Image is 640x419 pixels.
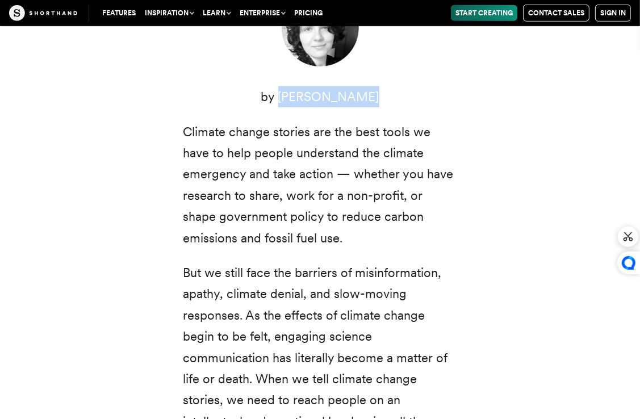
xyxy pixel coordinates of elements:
p: Climate change stories are the best tools we have to help people understand the climate emergency... [183,121,458,249]
a: Contact Sales [523,5,589,22]
button: Enterprise [235,5,290,21]
button: Inspiration [140,5,198,21]
a: Start Creating [451,5,517,21]
a: Pricing [290,5,327,21]
button: Learn [198,5,235,21]
p: by [PERSON_NAME] [183,86,458,107]
img: The Craft [9,5,77,21]
a: Sign in [595,5,631,22]
a: Features [98,5,140,21]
